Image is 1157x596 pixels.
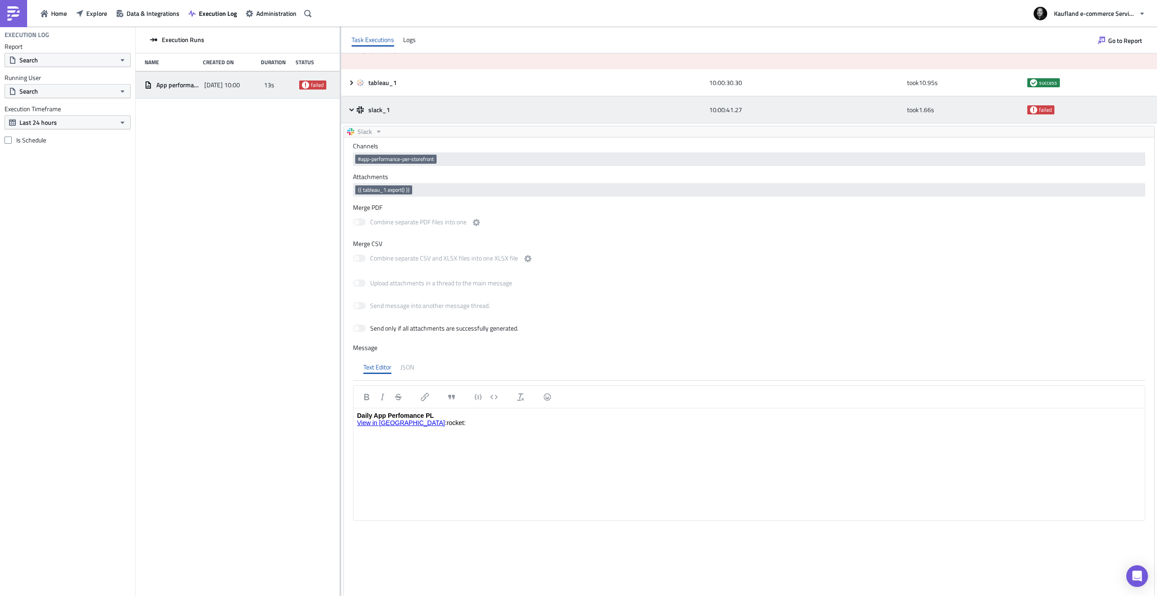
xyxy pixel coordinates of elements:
[1039,106,1052,114] span: failed
[344,126,386,137] button: Slack
[513,391,528,403] button: Clear formatting
[709,102,903,118] div: 10:00:41.27
[1030,79,1037,86] span: success
[470,391,486,403] button: Insert code line
[353,173,1145,181] label: Attachments
[353,253,533,265] label: Combine separate CSV and XLSX files into one XLSX file
[358,186,409,194] span: {{ tableau_1.export() }}
[5,31,49,39] h4: Execution Log
[1126,565,1148,587] div: Open Intercom Messenger
[363,360,391,374] div: Text Editor
[5,53,131,67] button: Search
[5,43,131,51] label: Report
[156,81,200,89] span: App performance dashboard - PL
[302,81,309,89] span: failed
[112,6,184,20] button: Data & Integrations
[5,105,131,113] label: Execution Timeframe
[709,75,903,91] div: 10:00:30.30
[353,203,1145,212] label: Merge PDF
[417,391,433,403] button: Insert/edit link
[444,391,459,403] button: Blockquote
[199,9,237,18] span: Execution Log
[390,391,406,403] button: Strikethrough
[5,74,131,82] label: Running User
[907,75,1023,91] div: took 10.95 s
[241,6,301,20] button: Administration
[256,9,296,18] span: Administration
[127,9,179,18] span: Data & Integrations
[368,106,391,114] span: slack_1
[353,240,1145,248] label: Merge CSV
[19,55,38,65] span: Search
[353,279,512,287] label: Upload attachments in a thread to the main message
[370,324,518,332] div: Send only if all attachments are successfully generated.
[203,59,257,66] div: Created On
[368,79,398,87] span: tableau_1
[1028,4,1150,24] button: Kaufland e-commerce Services GmbH & Co. KG
[5,136,131,144] label: Is Schedule
[51,9,67,18] span: Home
[353,302,491,310] label: Send message into another message thread.
[6,6,21,21] img: PushMetrics
[86,9,107,18] span: Explore
[162,36,204,44] span: Execution Runs
[358,156,434,163] span: #app-performance-per-storefront
[400,360,414,374] div: JSON
[353,142,1145,150] label: Channels
[261,59,291,66] div: Duration
[1039,79,1057,86] span: success
[352,33,394,47] div: Task Executions
[353,408,1145,520] iframe: Rich Text Area
[375,391,390,403] button: Italic
[204,81,240,89] span: [DATE] 10:00
[359,391,374,403] button: Bold
[357,126,372,137] span: Slack
[296,59,326,66] div: Status
[353,344,1145,352] label: Message
[264,81,274,89] span: 13s
[5,84,131,98] button: Search
[145,59,198,66] div: Name
[19,118,57,127] span: Last 24 hours
[184,6,241,20] button: Execution Log
[1054,9,1135,18] span: Kaufland e-commerce Services GmbH & Co. KG
[311,81,324,89] span: failed
[5,115,131,129] button: Last 24 hours
[540,391,555,403] button: Emojis
[36,6,71,20] button: Home
[471,217,482,228] button: Combine separate PDF files into one
[1093,33,1147,47] button: Go to Report
[71,6,112,20] button: Explore
[353,217,482,228] label: Combine separate PDF files into one
[19,86,38,96] span: Search
[1108,36,1142,45] span: Go to Report
[1033,6,1048,21] img: Avatar
[522,253,533,264] button: Combine separate CSV and XLSX files into one XLSX file
[907,102,1023,118] div: took 1.66 s
[403,33,416,47] div: Logs
[486,391,502,403] button: Insert code block
[1030,106,1037,114] span: failed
